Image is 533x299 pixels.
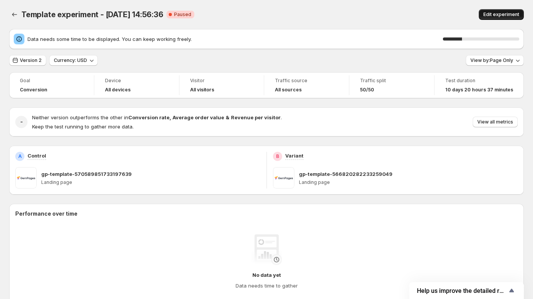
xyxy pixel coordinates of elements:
[360,77,423,94] a: Traffic split50/50
[285,152,304,159] p: Variant
[190,87,214,93] h4: All visitors
[417,286,516,295] button: Show survey - Help us improve the detailed report for A/B campaigns
[27,35,443,43] span: Data needs some time to be displayed. You can keep working freely.
[128,114,170,120] strong: Conversion rate
[231,114,281,120] strong: Revenue per visitor
[174,11,191,18] span: Paused
[473,117,518,127] button: View all metrics
[41,170,132,178] p: gp-template-570589851733197639
[20,118,23,126] h2: -
[275,77,338,94] a: Traffic sourceAll sources
[360,87,374,93] span: 50/50
[445,87,513,93] span: 10 days 20 hours 37 minutes
[275,78,338,84] span: Traffic source
[18,153,22,159] h2: A
[20,77,83,94] a: GoalConversion
[20,87,47,93] span: Conversion
[236,282,298,289] h4: Data needs time to gather
[41,179,260,185] p: Landing page
[360,78,423,84] span: Traffic split
[417,287,507,294] span: Help us improve the detailed report for A/B campaigns
[299,179,518,185] p: Landing page
[466,55,524,66] button: View by:Page Only
[105,77,168,94] a: DeviceAll devices
[275,87,302,93] h4: All sources
[173,114,224,120] strong: Average order value
[15,167,37,188] img: gp-template-570589851733197639
[276,153,279,159] h2: B
[445,77,513,94] a: Test duration10 days 20 hours 37 minutes
[21,10,163,19] span: Template experiment - [DATE] 14:56:36
[251,234,282,265] img: No data yet
[190,77,254,94] a: VisitorAll visitors
[190,78,254,84] span: Visitor
[9,55,46,66] button: Version 2
[32,123,134,130] span: Keep the test running to gather more data.
[479,9,524,20] button: Edit experiment
[54,57,87,63] span: Currency: USD
[170,114,171,120] strong: ,
[20,57,42,63] span: Version 2
[470,57,513,63] span: View by: Page Only
[49,55,98,66] button: Currency: USD
[20,78,83,84] span: Goal
[32,114,282,120] span: Neither version outperforms the other in .
[477,119,513,125] span: View all metrics
[252,271,281,279] h4: No data yet
[105,78,168,84] span: Device
[445,78,513,84] span: Test duration
[299,170,392,178] p: gp-template-566820282233259049
[273,167,294,188] img: gp-template-566820282233259049
[105,87,131,93] h4: All devices
[9,9,20,20] button: Back
[27,152,46,159] p: Control
[15,210,518,218] h2: Performance over time
[226,114,229,120] strong: &
[483,11,519,18] span: Edit experiment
